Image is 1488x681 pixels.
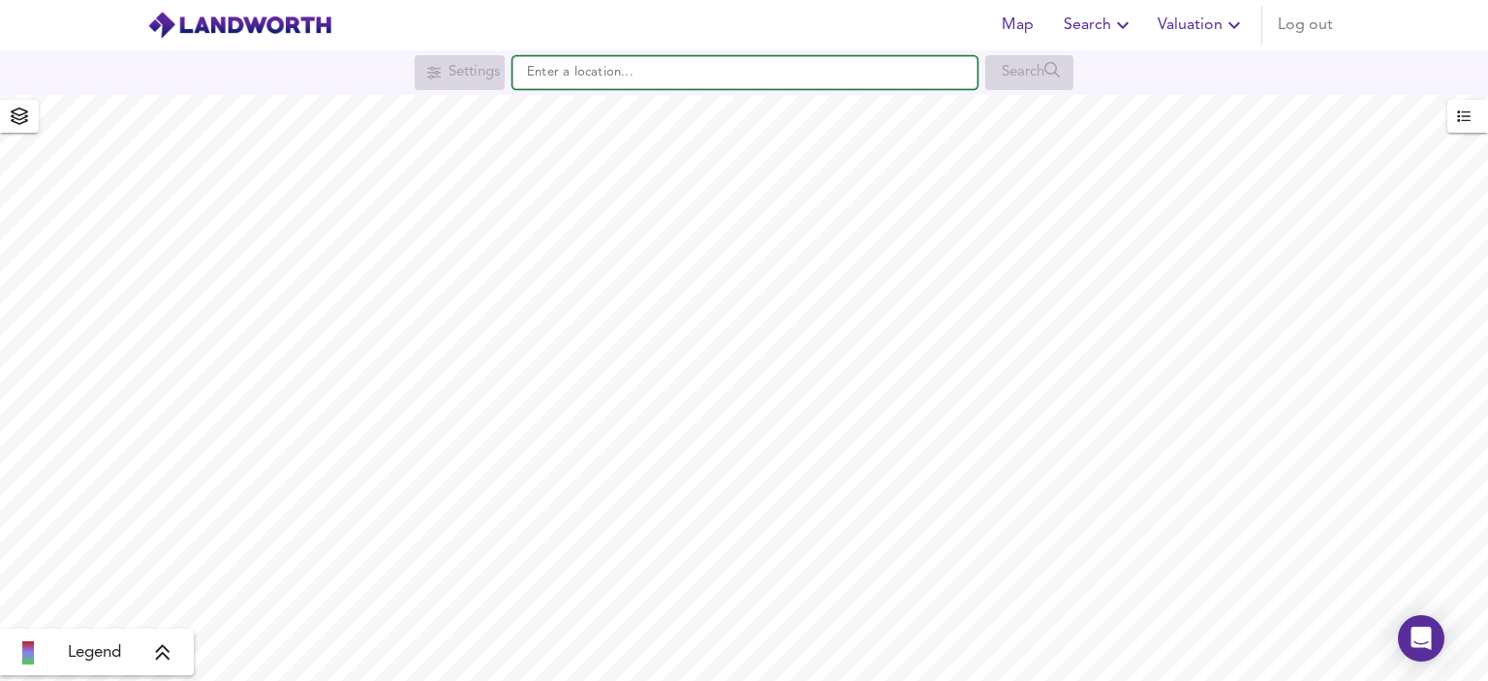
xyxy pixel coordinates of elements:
span: Map [994,12,1040,39]
div: Open Intercom Messenger [1398,615,1444,662]
span: Search [1064,12,1134,39]
span: Log out [1278,12,1333,39]
button: Log out [1270,6,1341,45]
span: Legend [68,641,121,665]
div: Search for a location first or explore the map [985,55,1073,90]
input: Enter a location... [512,56,977,89]
button: Valuation [1150,6,1254,45]
span: Valuation [1158,12,1246,39]
button: Search [1056,6,1142,45]
button: Map [986,6,1048,45]
div: Search for a location first or explore the map [415,55,505,90]
img: logo [147,11,332,40]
